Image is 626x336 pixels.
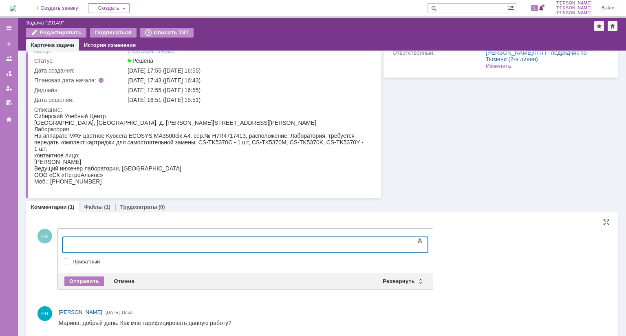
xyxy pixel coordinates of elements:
[2,67,15,80] a: Заявки в моей ответственности
[120,204,157,210] a: Трудозатраты
[31,42,74,48] a: Карточка задачи
[121,310,133,315] span: 16:53
[10,5,16,11] a: Перейти на домашнюю страницу
[59,309,102,315] span: [PERSON_NAME]
[34,67,126,74] div: Дата создания:
[104,204,110,210] div: (1)
[486,49,606,62] div: /
[508,4,516,11] span: Расширенный поиск
[88,3,130,13] div: Создать
[84,204,103,210] a: Файлы
[34,106,371,113] div: Описание:
[486,49,586,62] a: ПТП - подрядчик по Тюмени (2-я линия)
[84,42,136,48] a: История изменения
[486,63,511,69] div: Изменить
[34,48,126,54] div: Автор:
[531,5,538,11] span: 5
[392,49,484,56] div: Ответственный:
[555,11,592,15] span: [PERSON_NAME]
[2,38,15,51] a: Создать заявку
[128,48,174,54] a: [PERSON_NAME]
[128,57,153,64] span: Решена
[59,308,102,316] a: [PERSON_NAME]
[128,87,370,93] div: [DATE] 17:55 ([DATE] 16:55)
[128,67,370,74] div: [DATE] 17:55 ([DATE] 16:55)
[594,21,604,31] div: Добавить в избранное
[106,310,120,315] span: [DATE]
[26,20,64,26] div: Задача "29149"
[34,87,126,93] div: Дедлайн:
[68,204,75,210] div: (1)
[2,96,15,109] a: Мои согласования
[415,236,425,246] span: Показать панель инструментов
[128,77,370,84] div: [DATE] 17:43 ([DATE] 16:43)
[159,204,165,210] div: (0)
[73,259,426,265] label: Приватный
[608,21,617,31] div: Сделать домашней страницей
[34,97,126,103] div: Дата решения:
[555,1,592,6] span: [PERSON_NAME]
[37,229,52,243] span: НА
[34,77,116,84] div: Плановая дата начала:
[2,82,15,95] a: Мои заявки
[31,204,67,210] a: Комментарии
[486,49,533,56] a: [PERSON_NAME]
[603,219,610,225] div: На всю страницу
[34,57,126,64] div: Статус:
[2,52,15,65] a: Заявки на командах
[128,97,370,103] div: [DATE] 16:51 ([DATE] 15:51)
[555,6,592,11] span: [PERSON_NAME]
[10,5,16,11] img: logo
